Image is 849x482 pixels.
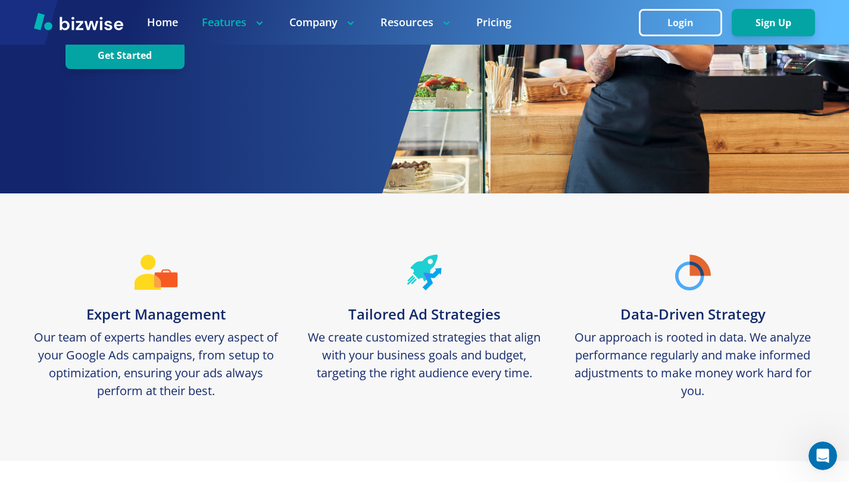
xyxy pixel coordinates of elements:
p: Features [202,15,266,30]
p: Our approach is rooted in data. We analyze performance regularly and make informed adjustments to... [570,328,815,400]
a: Sign Up [732,17,815,29]
button: Login [639,9,722,36]
p: Company [289,15,357,30]
h3: Tailored Ad Strategies [348,305,501,324]
a: Home [147,15,178,30]
h3: Expert Management [86,305,226,324]
p: Our team of experts handles every aspect of your Google Ads campaigns, from setup to optimization... [34,328,279,400]
a: Login [639,17,732,29]
iframe: Intercom live chat [809,442,837,470]
p: Resources [380,15,452,30]
img: Data-Driven Strategy Icon [675,255,711,290]
p: We create customized strategies that align with your business goals and budget, targeting the rig... [302,328,547,382]
button: Sign Up [732,9,815,36]
img: Tailored Ad Strategies Icon [407,255,442,290]
button: Get Started [65,42,185,69]
h3: Data-Driven Strategy [620,305,766,324]
img: Bizwise Logo [34,12,123,30]
a: Pricing [476,15,511,30]
img: Expert Management Icon [135,255,177,290]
